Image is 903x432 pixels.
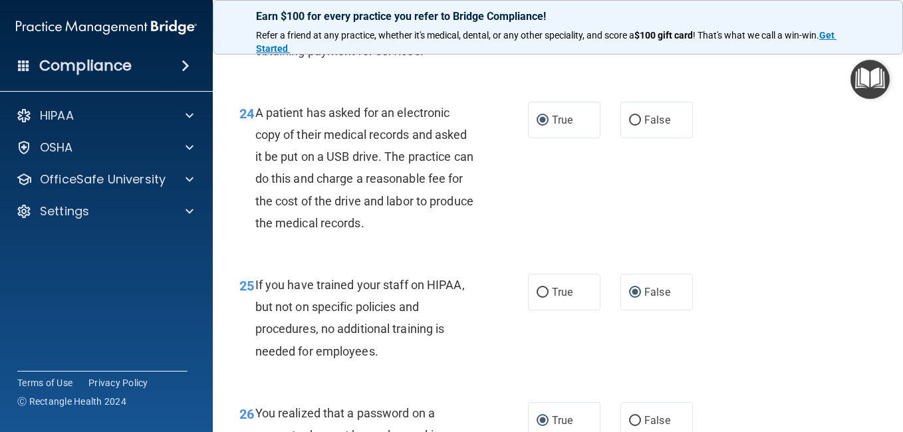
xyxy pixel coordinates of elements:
span: Ⓒ Rectangle Health 2024 [17,395,126,408]
input: False [629,116,641,126]
a: Settings [16,203,193,219]
span: Refer a friend at any practice, whether it's medical, dental, or any other speciality, and score a [256,30,634,41]
span: False [644,414,670,427]
span: True [552,414,573,427]
span: 26 [239,406,254,422]
span: False [644,114,670,126]
p: OfficeSafe University [40,171,166,187]
p: Earn $100 for every practice you refer to Bridge Compliance! [256,10,860,23]
h4: Compliance [39,56,132,75]
input: True [537,416,549,426]
strong: $100 gift card [634,30,693,41]
input: False [629,416,641,426]
span: 25 [239,278,254,294]
span: A patient has asked for an electronic copy of their medical records and asked it be put on a USB ... [255,106,473,230]
a: Get Started [256,30,837,54]
span: True [552,286,573,298]
span: If you have trained your staff on HIPAA, but not on specific policies and procedures, no addition... [255,278,465,358]
span: False [644,286,670,298]
img: PMB logo [16,14,197,41]
a: Terms of Use [17,376,72,389]
p: Settings [40,203,89,219]
a: OfficeSafe University [16,171,193,187]
input: True [537,116,549,126]
span: ! That's what we call a win-win. [693,30,819,41]
input: False [629,288,641,298]
button: Open Resource Center [850,60,890,99]
span: 24 [239,106,254,122]
a: Privacy Policy [88,376,148,389]
a: HIPAA [16,108,193,124]
p: OSHA [40,140,73,156]
p: HIPAA [40,108,74,124]
input: True [537,288,549,298]
a: OSHA [16,140,193,156]
span: True [552,114,573,126]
